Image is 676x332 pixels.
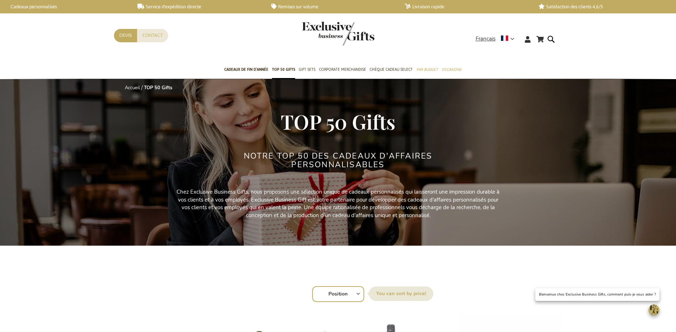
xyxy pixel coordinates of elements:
a: Accueil [125,85,140,91]
span: Corporate Merchandise [319,66,366,73]
span: Cadeaux de fin d’année [224,66,268,73]
span: Par budget [416,66,438,73]
span: TOP 50 Gifts [272,66,295,73]
a: Satisfaction des clients 4,6/5 [539,4,661,10]
a: Remises sur volume [271,4,394,10]
strong: TOP 50 Gifts [144,85,172,91]
img: Exclusive Business gifts logo [302,22,374,46]
label: [GEOGRAPHIC_DATA] par [369,286,433,301]
span: Gift Sets [299,66,315,73]
a: store logo [302,22,338,46]
span: Français [476,35,496,43]
span: Occasions [442,66,461,73]
a: Cadeaux personnalisés [4,4,126,10]
a: Devis [114,29,137,42]
span: TOP 50 Gifts [281,108,395,135]
h2: Notre TOP 50 des cadeaux d'affaires personnalisables [203,152,474,169]
a: Service d'expédition directe [137,4,260,10]
p: Chez Exclusive Business Gifts, nous proposons une sélection unique de cadeaux personnalisés qui l... [175,188,501,219]
span: Chèque Cadeau Select [370,66,413,73]
a: Livraison rapide [405,4,527,10]
div: Français [476,35,519,43]
a: Contact [137,29,168,42]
